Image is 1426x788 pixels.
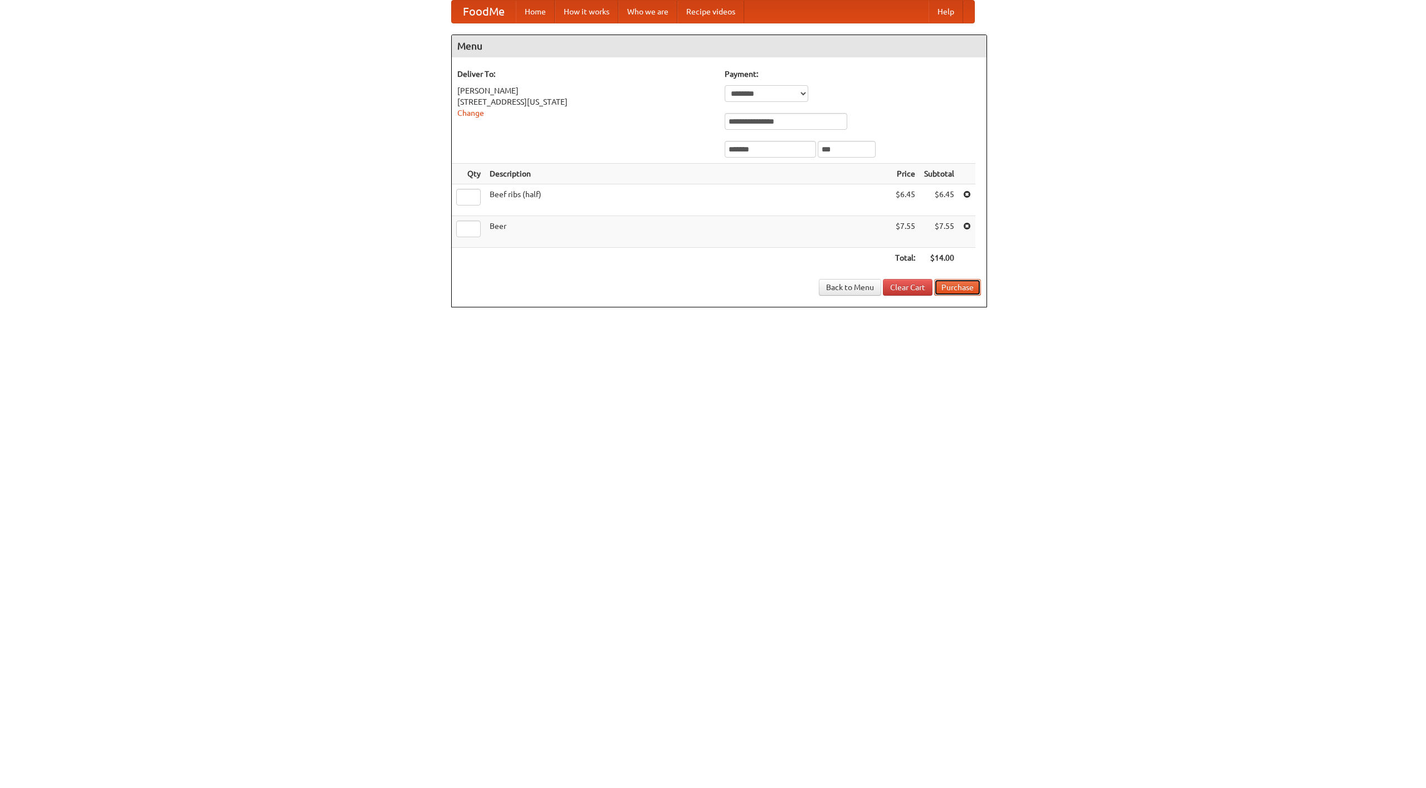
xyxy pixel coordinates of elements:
[891,184,920,216] td: $6.45
[920,216,959,248] td: $7.55
[920,248,959,268] th: $14.00
[891,164,920,184] th: Price
[929,1,963,23] a: Help
[618,1,677,23] a: Who we are
[920,184,959,216] td: $6.45
[883,279,932,296] a: Clear Cart
[457,85,714,96] div: [PERSON_NAME]
[555,1,618,23] a: How it works
[891,248,920,268] th: Total:
[457,109,484,118] a: Change
[452,35,987,57] h4: Menu
[452,1,516,23] a: FoodMe
[457,68,714,80] h5: Deliver To:
[920,164,959,184] th: Subtotal
[485,216,891,248] td: Beer
[891,216,920,248] td: $7.55
[516,1,555,23] a: Home
[934,279,981,296] button: Purchase
[485,164,891,184] th: Description
[457,96,714,107] div: [STREET_ADDRESS][US_STATE]
[725,68,981,80] h5: Payment:
[677,1,744,23] a: Recipe videos
[819,279,881,296] a: Back to Menu
[485,184,891,216] td: Beef ribs (half)
[452,164,485,184] th: Qty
